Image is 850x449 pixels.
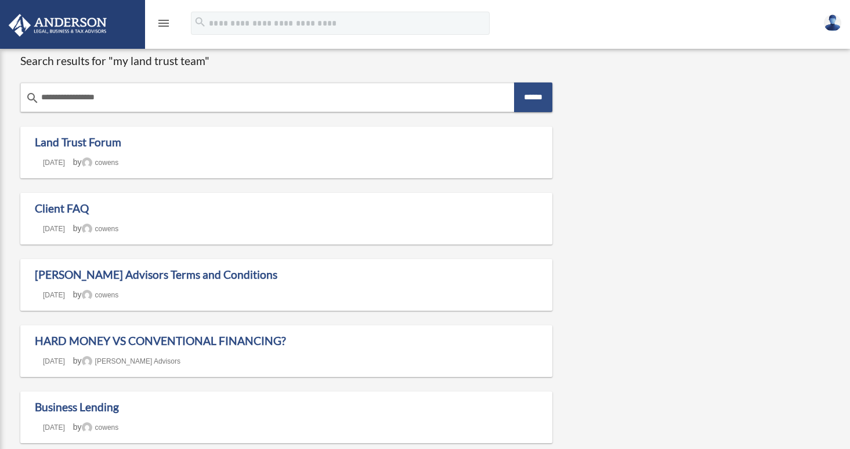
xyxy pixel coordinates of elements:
[82,225,119,233] a: cowens
[35,423,73,432] a: [DATE]
[35,159,73,167] a: [DATE]
[194,16,207,28] i: search
[26,91,39,105] i: search
[35,225,73,233] a: [DATE]
[35,135,121,149] a: Land Trust Forum
[82,423,119,432] a: cowens
[35,202,89,215] a: Client FAQ
[157,16,171,30] i: menu
[73,290,118,299] span: by
[824,15,841,31] img: User Pic
[73,224,118,233] span: by
[35,291,73,299] a: [DATE]
[5,14,110,37] img: Anderson Advisors Platinum Portal
[73,356,180,365] span: by
[35,400,119,414] a: Business Lending
[73,157,118,167] span: by
[35,357,73,365] a: [DATE]
[35,334,286,347] a: HARD MONEY VS CONVENTIONAL FINANCING?
[35,268,277,281] a: [PERSON_NAME] Advisors Terms and Conditions
[157,20,171,30] a: menu
[73,422,118,432] span: by
[82,357,180,365] a: [PERSON_NAME] Advisors
[82,291,119,299] a: cowens
[82,159,119,167] a: cowens
[20,54,552,69] h1: Search results for "my land trust team"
